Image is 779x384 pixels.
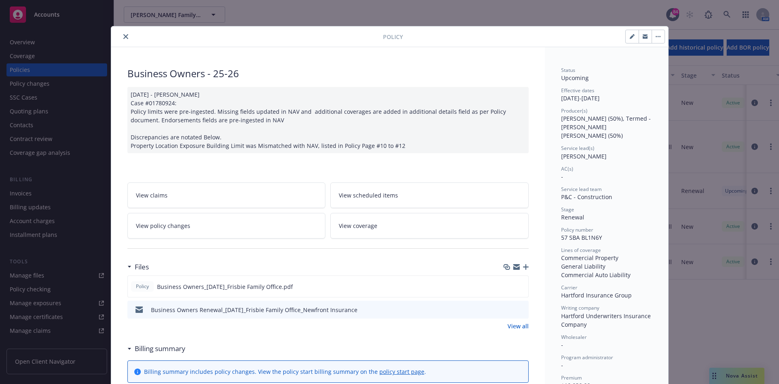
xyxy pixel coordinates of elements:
[144,367,426,376] div: Billing summary includes policy changes. View the policy start billing summary on the .
[127,182,326,208] a: View claims
[157,282,293,291] span: Business Owners_[DATE]_Frisbie Family Office.pdf
[136,221,190,230] span: View policy changes
[127,343,185,354] div: Billing summary
[505,282,511,291] button: download file
[127,262,149,272] div: Files
[330,213,529,239] a: View coverage
[561,247,601,254] span: Lines of coverage
[561,74,589,82] span: Upcoming
[561,115,652,139] span: [PERSON_NAME] (50%), Termed - [PERSON_NAME] [PERSON_NAME] (50%)
[561,173,563,180] span: -
[561,234,602,241] span: 57 SBA BL1N6Y
[561,271,652,279] div: Commercial Auto Liability
[127,213,326,239] a: View policy changes
[561,213,584,221] span: Renewal
[379,368,424,375] a: policy start page
[561,226,593,233] span: Policy number
[127,87,529,153] div: [DATE] - [PERSON_NAME] Case #01780924: Policy limits were pre-ingested. Missing fields updated in...
[561,145,594,152] span: Service lead(s)
[561,186,602,193] span: Service lead team
[518,282,525,291] button: preview file
[561,284,577,291] span: Carrier
[561,193,612,201] span: P&C - Construction
[135,343,185,354] h3: Billing summary
[505,306,512,314] button: download file
[561,334,587,341] span: Wholesaler
[134,283,151,290] span: Policy
[518,306,525,314] button: preview file
[127,67,529,80] div: Business Owners - 25-26
[561,304,599,311] span: Writing company
[561,291,632,299] span: Hartford Insurance Group
[561,165,573,172] span: AC(s)
[135,262,149,272] h3: Files
[561,354,613,361] span: Program administrator
[561,361,563,369] span: -
[561,312,652,328] span: Hartford Underwriters Insurance Company
[561,67,575,74] span: Status
[561,254,652,262] div: Commercial Property
[561,374,582,381] span: Premium
[339,221,377,230] span: View coverage
[136,191,168,200] span: View claims
[508,322,529,330] a: View all
[561,341,563,349] span: -
[330,182,529,208] a: View scheduled items
[561,152,607,160] span: [PERSON_NAME]
[561,206,574,213] span: Stage
[121,32,131,41] button: close
[561,87,594,94] span: Effective dates
[561,107,587,114] span: Producer(s)
[339,191,398,200] span: View scheduled items
[383,33,403,41] span: Policy
[561,87,652,102] div: [DATE] - [DATE]
[561,262,652,271] div: General Liability
[151,306,357,314] div: Business Owners Renewal_[DATE]_Frisbie Family Office_Newfront Insurance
